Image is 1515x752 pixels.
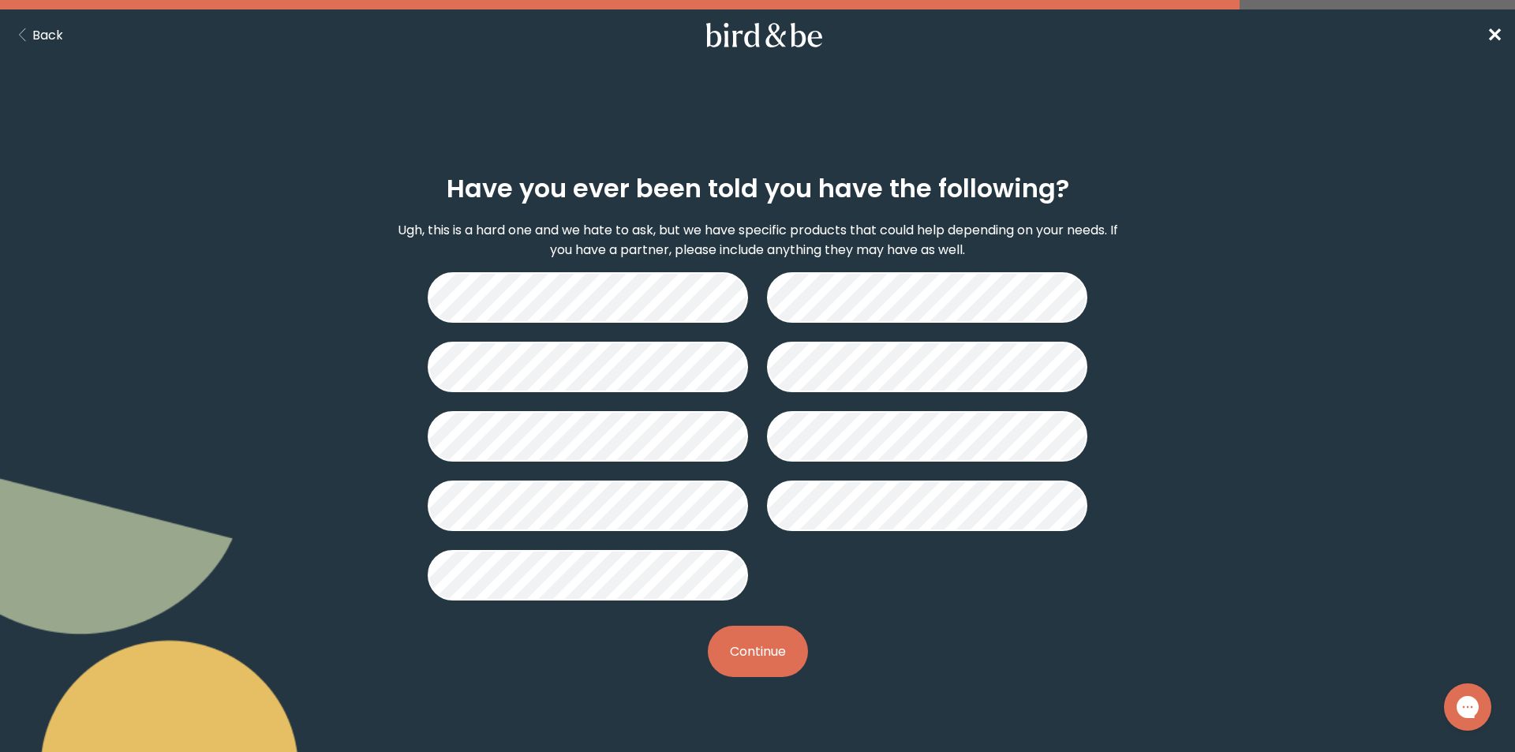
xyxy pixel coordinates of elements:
p: Ugh, this is a hard one and we hate to ask, but we have specific products that could help dependi... [391,220,1124,260]
span: ✕ [1487,22,1502,48]
h2: Have you ever been told you have the following? [447,170,1069,208]
a: ✕ [1487,21,1502,49]
button: Continue [708,626,808,677]
button: Back Button [13,25,63,45]
iframe: Gorgias live chat messenger [1436,678,1499,736]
